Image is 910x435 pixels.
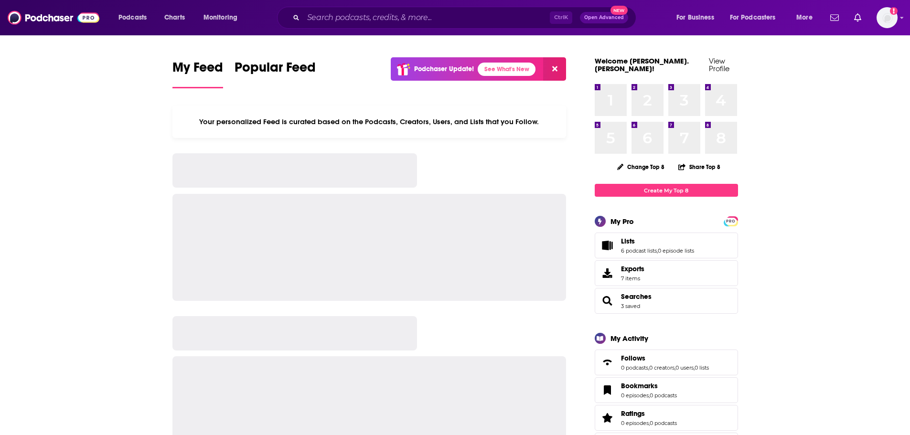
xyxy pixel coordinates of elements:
button: open menu [112,10,159,25]
img: User Profile [877,7,898,28]
a: 0 users [675,364,694,371]
span: , [694,364,695,371]
a: Welcome [PERSON_NAME].[PERSON_NAME]! [595,56,689,73]
span: , [648,364,649,371]
button: open menu [670,10,726,25]
a: 6 podcast lists [621,247,657,254]
div: My Activity [610,334,648,343]
span: For Business [676,11,714,24]
span: Searches [595,288,738,314]
a: Lists [621,237,694,245]
p: Podchaser Update! [414,65,474,73]
a: Searches [598,294,617,308]
a: Bookmarks [598,383,617,397]
a: 0 creators [649,364,674,371]
span: For Podcasters [730,11,776,24]
span: Podcasts [118,11,147,24]
span: , [649,392,650,399]
a: Ratings [621,409,677,418]
button: open menu [790,10,824,25]
span: Charts [164,11,185,24]
a: PRO [725,217,737,224]
span: New [610,6,628,15]
div: My Pro [610,217,634,226]
a: 0 episodes [621,392,649,399]
a: Searches [621,292,652,301]
a: See What's New [478,63,535,76]
a: Show notifications dropdown [826,10,843,26]
a: Bookmarks [621,382,677,390]
a: Lists [598,239,617,252]
a: 0 episode lists [658,247,694,254]
span: Exports [621,265,644,273]
a: Follows [621,354,709,362]
span: PRO [725,218,737,225]
div: Your personalized Feed is curated based on the Podcasts, Creators, Users, and Lists that you Follow. [172,106,567,138]
a: 0 podcasts [650,392,677,399]
a: Charts [158,10,191,25]
a: View Profile [709,56,729,73]
span: Follows [621,354,645,362]
span: Bookmarks [621,382,658,390]
span: Monitoring [203,11,237,24]
a: Popular Feed [235,59,316,88]
a: Ratings [598,411,617,424]
a: Show notifications dropdown [850,10,865,26]
span: , [649,420,650,426]
span: Popular Feed [235,59,316,81]
span: More [796,11,813,24]
a: Exports [595,260,738,286]
span: Ratings [621,409,645,418]
a: 0 podcasts [650,420,677,426]
span: Logged in as hannah.bishop [877,7,898,28]
img: Podchaser - Follow, Share and Rate Podcasts [8,9,99,27]
span: Bookmarks [595,377,738,403]
a: My Feed [172,59,223,88]
span: 7 items [621,275,644,282]
span: Follows [595,350,738,375]
button: open menu [197,10,250,25]
span: , [674,364,675,371]
span: Exports [598,266,617,280]
span: Ratings [595,405,738,431]
button: Open AdvancedNew [580,12,628,23]
a: 0 podcasts [621,364,648,371]
span: Ctrl K [550,11,572,24]
input: Search podcasts, credits, & more... [303,10,550,25]
a: 3 saved [621,303,640,309]
svg: Add a profile image [890,7,898,15]
a: Create My Top 8 [595,184,738,197]
span: Lists [595,233,738,258]
a: 0 lists [695,364,709,371]
span: , [657,247,658,254]
a: 0 episodes [621,420,649,426]
span: Lists [621,237,635,245]
span: Open Advanced [584,15,624,20]
button: open menu [724,10,790,25]
button: Show profile menu [877,7,898,28]
div: Search podcasts, credits, & more... [286,7,645,29]
a: Follows [598,356,617,369]
button: Share Top 8 [678,158,721,176]
span: My Feed [172,59,223,81]
button: Change Top 8 [611,161,671,173]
